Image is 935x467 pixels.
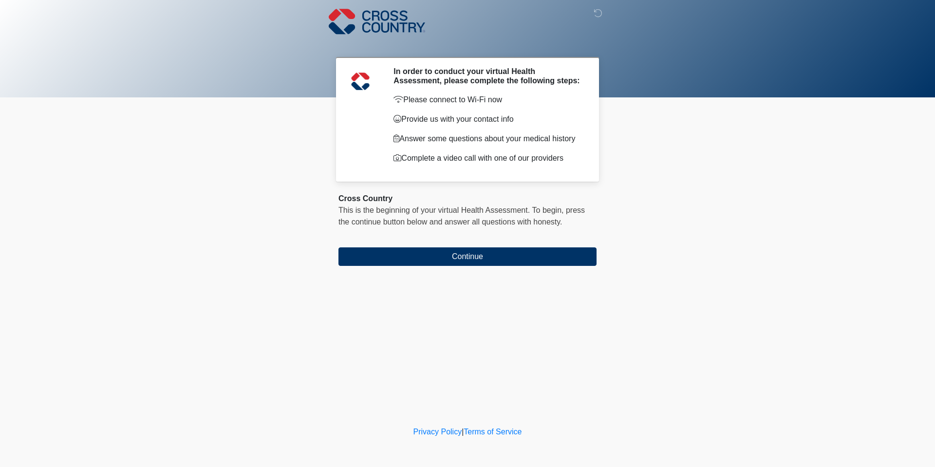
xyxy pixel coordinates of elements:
[338,206,585,226] span: press the continue button below and answer all questions with honesty.
[338,193,597,205] div: Cross Country
[393,133,582,145] p: Answer some questions about your medical history
[346,67,375,96] img: Agent Avatar
[462,428,464,436] a: |
[329,7,425,36] img: Cross Country Logo
[532,206,566,214] span: To begin,
[464,428,522,436] a: Terms of Service
[331,35,604,53] h1: ‎ ‎ ‎
[338,247,597,266] button: Continue
[393,94,582,106] p: Please connect to Wi-Fi now
[393,152,582,164] p: Complete a video call with one of our providers
[393,113,582,125] p: Provide us with your contact info
[338,206,530,214] span: This is the beginning of your virtual Health Assessment.
[413,428,462,436] a: Privacy Policy
[393,67,582,85] h2: In order to conduct your virtual Health Assessment, please complete the following steps:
